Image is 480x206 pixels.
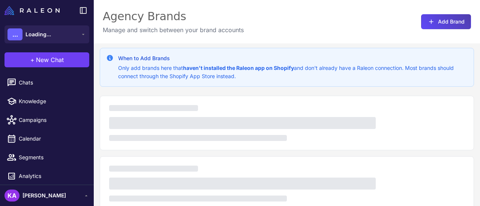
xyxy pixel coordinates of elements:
span: + [30,55,34,64]
a: Calendar [3,131,91,147]
span: Analytics [19,172,85,180]
span: Chats [19,79,85,87]
img: Raleon Logo [4,6,60,15]
a: Analytics [3,168,91,184]
span: Segments [19,153,85,162]
span: Knowledge [19,97,85,105]
a: Segments [3,150,91,165]
span: New Chat [36,55,64,64]
button: Add Brand [421,14,471,29]
h3: When to Add Brands [118,54,468,62]
a: Knowledge [3,93,91,109]
p: Manage and switch between your brand accounts [103,25,244,34]
button: +New Chat [4,52,89,67]
p: Only add brands here that and don't already have a Raleon connection. Most brands should connect ... [118,64,468,80]
span: Campaigns [19,116,85,124]
div: Agency Brands [103,9,244,24]
a: Chats [3,75,91,90]
span: [PERSON_NAME] [22,191,66,200]
button: ...Loading... [4,25,89,43]
strong: haven't installed the Raleon app on Shopify [183,65,294,71]
div: ... [7,28,22,40]
a: Campaigns [3,112,91,128]
div: KA [4,190,19,202]
span: Calendar [19,135,85,143]
span: Loading... [25,30,51,39]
